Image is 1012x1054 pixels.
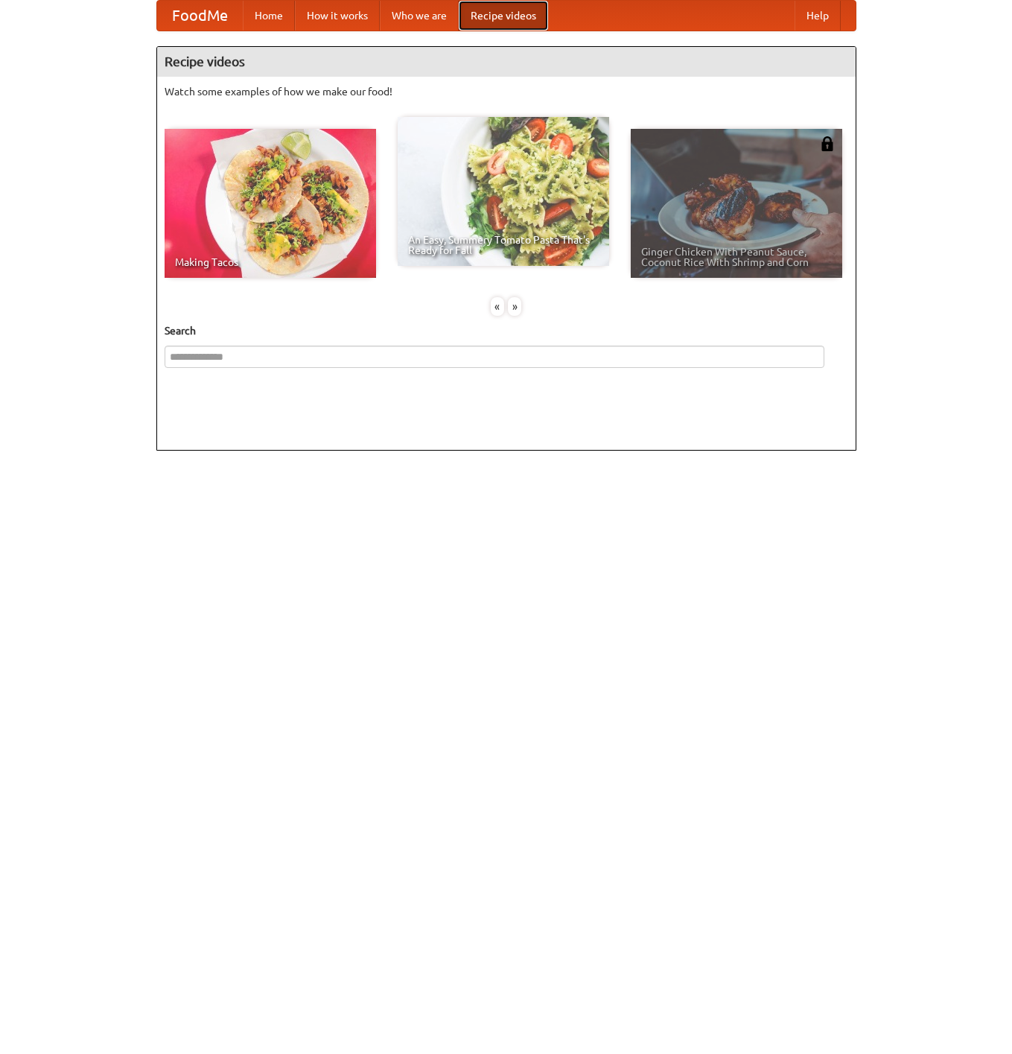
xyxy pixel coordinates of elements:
span: An Easy, Summery Tomato Pasta That's Ready for Fall [408,235,599,255]
img: 483408.png [820,136,835,151]
a: An Easy, Summery Tomato Pasta That's Ready for Fall [398,117,609,266]
h4: Recipe videos [157,47,856,77]
div: » [508,297,521,316]
span: Making Tacos [175,257,366,267]
a: Recipe videos [459,1,548,31]
a: Making Tacos [165,129,376,278]
a: Help [795,1,841,31]
a: Who we are [380,1,459,31]
p: Watch some examples of how we make our food! [165,84,848,99]
a: How it works [295,1,380,31]
a: Home [243,1,295,31]
a: FoodMe [157,1,243,31]
h5: Search [165,323,848,338]
div: « [491,297,504,316]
